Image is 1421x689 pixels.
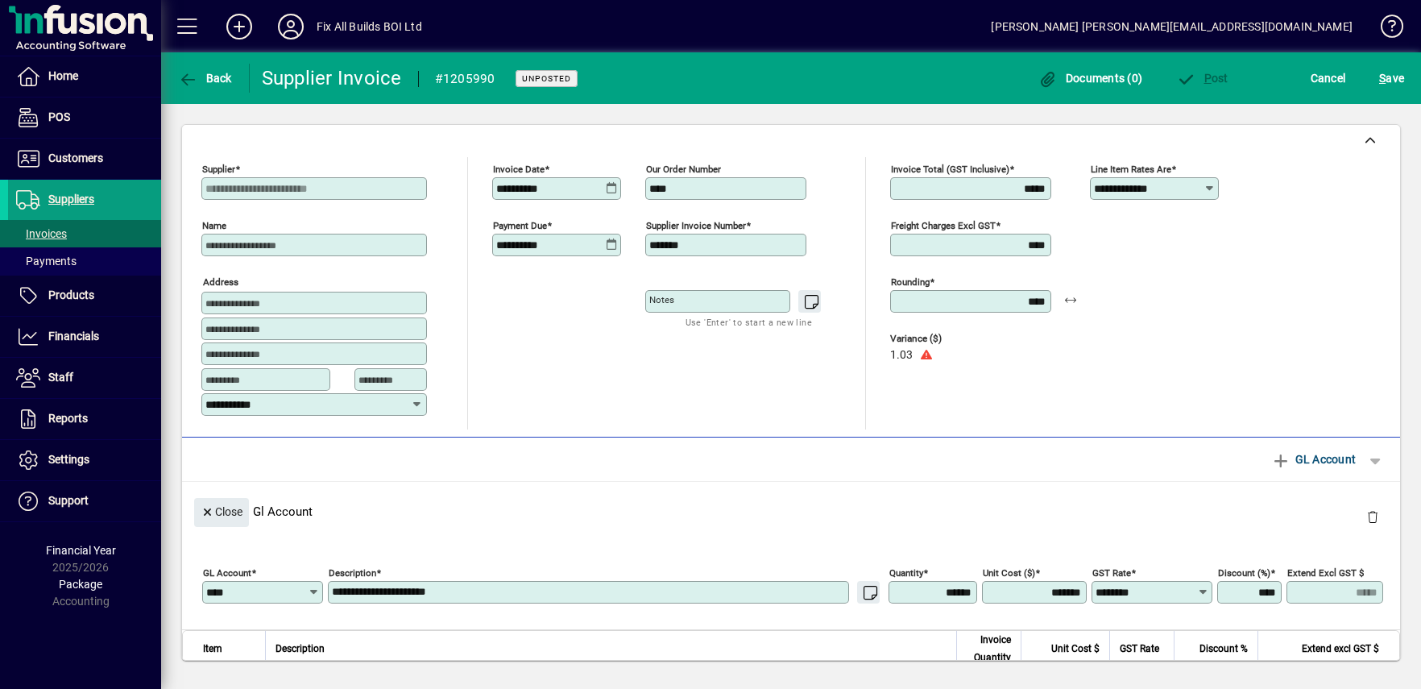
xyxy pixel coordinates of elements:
span: Invoices [16,227,67,240]
a: Home [8,56,161,97]
mat-label: GL Account [203,567,251,578]
app-page-header-button: Back [161,64,250,93]
a: Customers [8,139,161,179]
mat-hint: Use 'Enter' to start a new line [686,313,812,331]
button: Delete [1353,498,1392,537]
mat-label: Line item rates are [1091,164,1171,175]
span: Settings [48,453,89,466]
div: #1205990 [435,66,495,92]
span: Unit Cost $ [1051,640,1100,658]
mat-label: Quantity [889,567,923,578]
span: ave [1379,65,1404,91]
mat-label: GST rate [1092,567,1131,578]
mat-label: Supplier invoice number [646,220,746,231]
mat-label: Notes [649,294,674,305]
button: GL Account [1263,445,1364,474]
a: Staff [8,358,161,398]
span: GST Rate [1120,640,1159,658]
span: GL Account [1271,446,1356,472]
span: POS [48,110,70,123]
span: S [1379,72,1386,85]
button: Post [1172,64,1232,93]
mat-label: Extend excl GST $ [1287,567,1364,578]
span: ost [1176,72,1228,85]
span: Unposted [522,73,571,84]
span: Support [48,494,89,507]
mat-label: Description [329,567,376,578]
a: Financials [8,317,161,357]
span: Item [203,640,222,658]
a: Reports [8,399,161,439]
a: Invoices [8,220,161,247]
mat-label: Unit Cost ($) [983,567,1035,578]
mat-label: Discount (%) [1218,567,1270,578]
app-page-header-button: Delete [1353,509,1392,524]
button: Documents (0) [1034,64,1146,93]
mat-label: Name [202,220,226,231]
span: Customers [48,151,103,164]
span: Cancel [1311,65,1346,91]
div: Gl Account [182,482,1400,541]
span: Discount % [1199,640,1248,658]
span: Payments [16,255,77,268]
a: Support [8,481,161,521]
mat-label: Payment due [493,220,547,231]
button: Close [194,498,249,527]
app-page-header-button: Close [190,504,253,518]
a: Products [8,276,161,316]
span: Products [48,288,94,301]
a: Payments [8,247,161,275]
span: Extend excl GST $ [1302,640,1379,658]
span: P [1204,72,1212,85]
button: Cancel [1307,64,1350,93]
span: Reports [48,412,88,425]
button: Profile [265,12,317,41]
div: Supplier Invoice [262,65,402,91]
span: Invoice Quantity [967,631,1011,666]
mat-label: Rounding [891,276,930,288]
span: Documents (0) [1038,72,1142,85]
span: Back [178,72,232,85]
span: Home [48,69,78,82]
span: Staff [48,371,73,384]
span: Close [201,499,242,525]
mat-label: Freight charges excl GST [891,220,996,231]
span: Suppliers [48,193,94,205]
mat-label: Invoice Total (GST inclusive) [891,164,1009,175]
button: Add [213,12,265,41]
span: Variance ($) [890,334,987,344]
span: 1.03 [890,349,913,362]
a: Settings [8,440,161,480]
div: [PERSON_NAME] [PERSON_NAME][EMAIL_ADDRESS][DOMAIN_NAME] [991,14,1353,39]
div: Fix All Builds BOI Ltd [317,14,422,39]
span: Package [59,578,102,591]
span: Description [275,640,325,658]
button: Save [1375,64,1408,93]
button: Back [174,64,236,93]
span: Financial Year [46,544,116,557]
mat-label: Invoice date [493,164,545,175]
a: POS [8,98,161,138]
span: Financials [48,330,99,342]
mat-label: Our order number [646,164,721,175]
a: Knowledge Base [1369,3,1401,56]
mat-label: Supplier [202,164,235,175]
